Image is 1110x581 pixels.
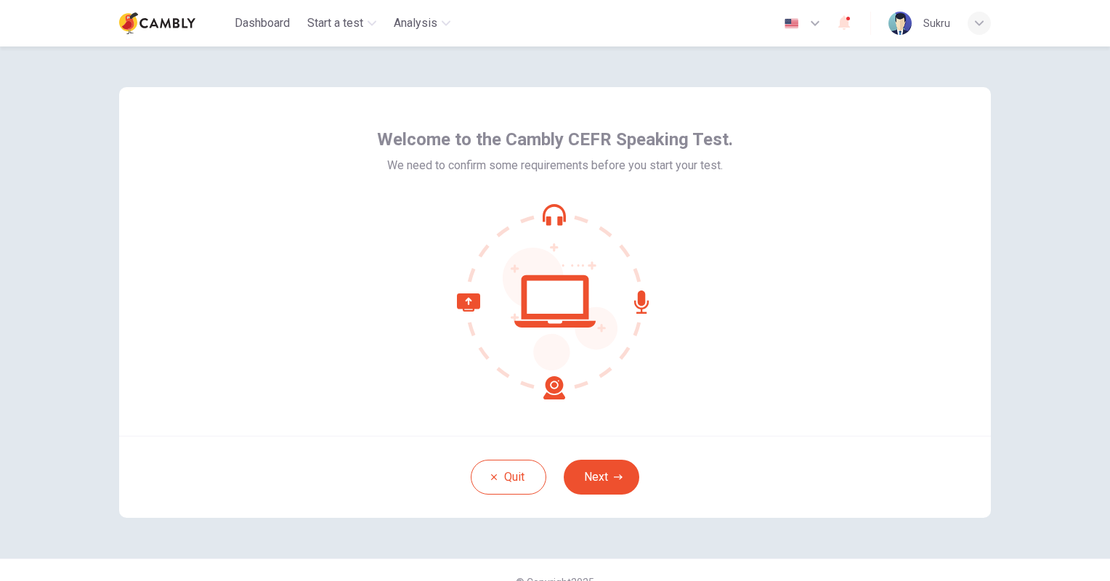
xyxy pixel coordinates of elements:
img: Cambly logo [119,9,195,38]
span: Welcome to the Cambly CEFR Speaking Test. [377,128,733,151]
span: Dashboard [235,15,290,32]
button: Start a test [301,10,382,36]
button: Dashboard [229,10,296,36]
a: Cambly logo [119,9,229,38]
button: Analysis [388,10,456,36]
span: Start a test [307,15,363,32]
button: Next [564,460,639,495]
span: We need to confirm some requirements before you start your test. [387,157,723,174]
img: Profile picture [888,12,912,35]
img: en [782,18,801,29]
div: Sukru [923,15,950,32]
span: Analysis [394,15,437,32]
button: Quit [471,460,546,495]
